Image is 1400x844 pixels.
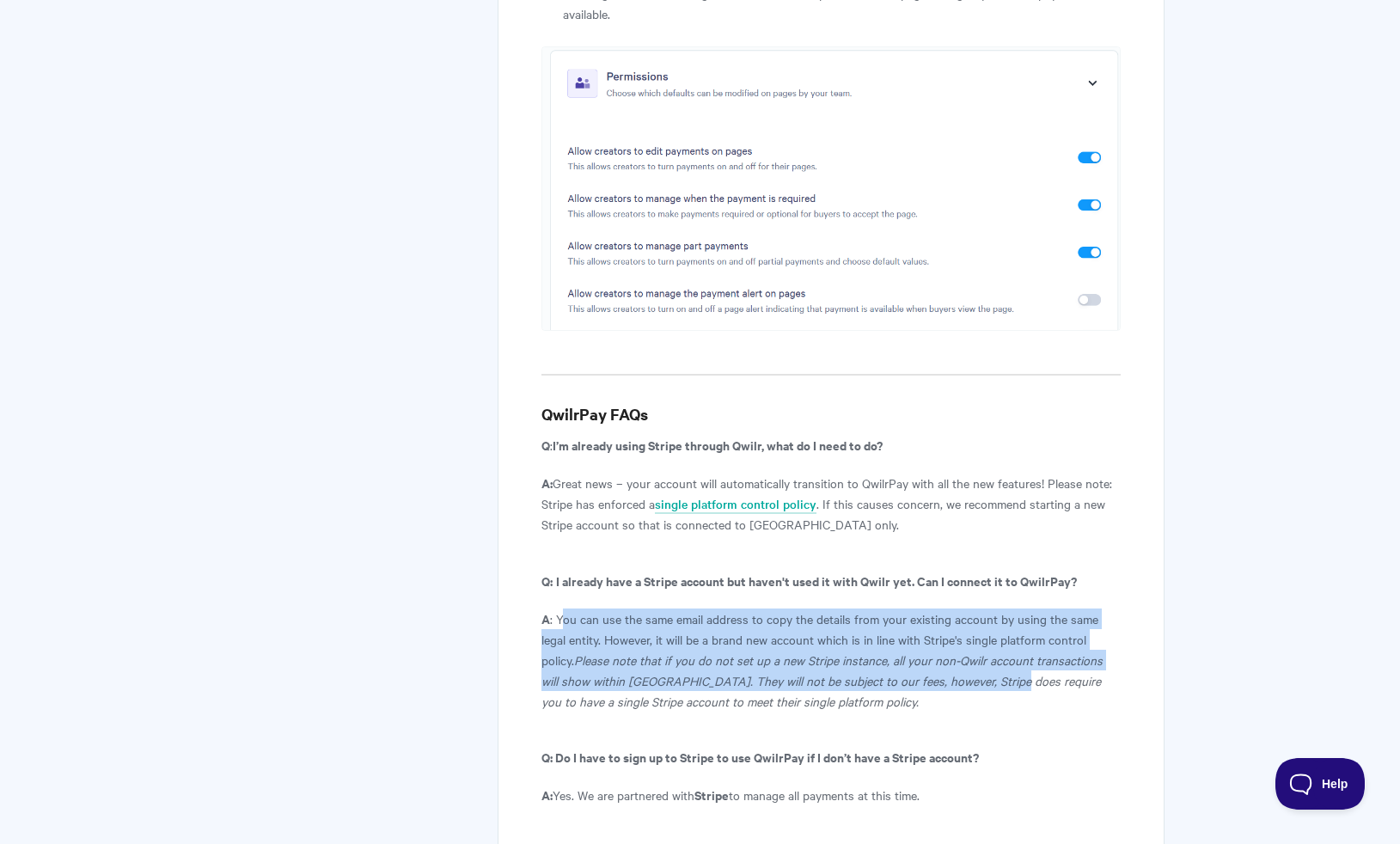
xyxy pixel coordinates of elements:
[541,473,1120,535] p: Great news – your account will automatically transition to QwilrPay with all the new features! Pl...
[1275,758,1366,810] iframe: Toggle Customer Support
[541,436,550,454] b: Q
[655,495,816,514] a: single platform control policy
[541,748,979,766] b: Q: Do I have to sign up to Stripe to use QwilrPay if I don’t have a Stripe account?
[541,609,1120,712] p: : You can use the same email address to copy the details from your existing account by using the ...
[541,46,1120,331] img: file-qBdlx7BcRH.png
[556,572,1077,590] b: I already have a Stripe account but haven't used it with Qwilr yet. Can I connect it to QwilrPay?
[541,609,550,627] b: A
[541,572,553,590] b: Q:
[553,436,883,454] b: I’m already using Stripe through Qwilr, what do I need to do?
[541,785,1120,805] p: Yes. We are partnered with to manage all payments at this time.
[541,786,553,804] b: A:
[541,651,1103,710] i: Please note that if you do not set up a new Stripe instance, all your non-Qwilr account transacti...
[694,786,729,804] b: Stripe
[541,435,1120,456] p: :
[541,402,1120,426] h3: QwilrPay FAQs
[541,474,553,492] b: A:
